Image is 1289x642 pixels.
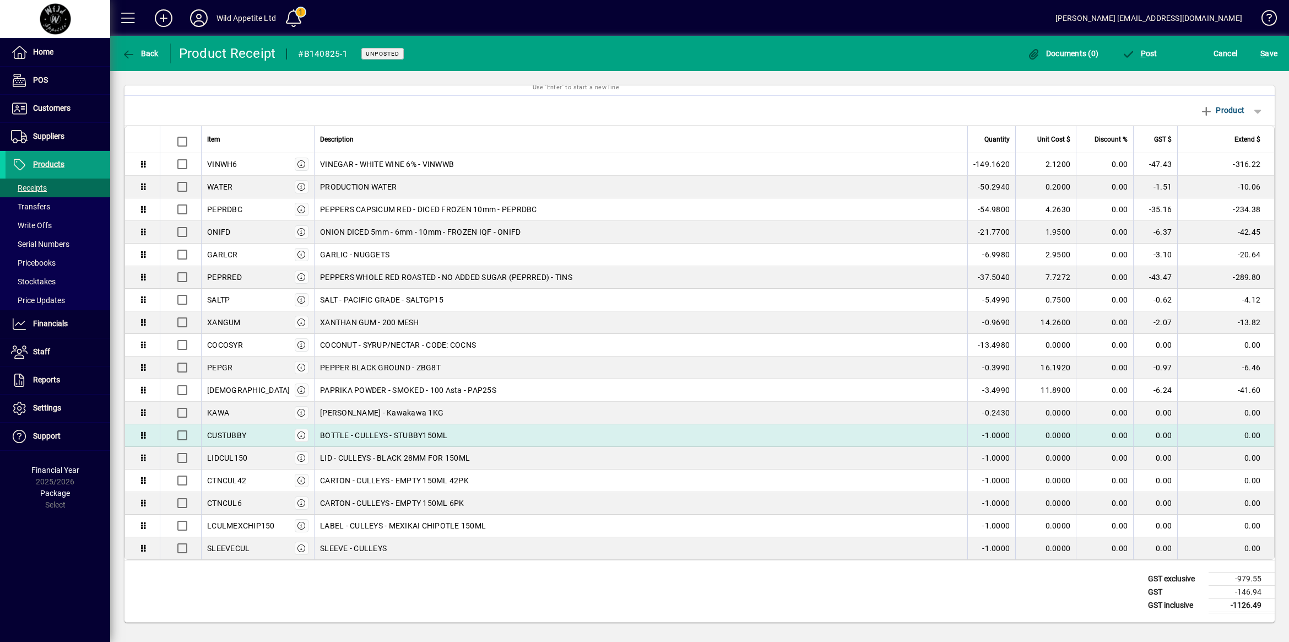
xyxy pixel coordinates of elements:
[6,366,110,394] a: Reports
[1046,159,1071,170] span: 2.1200
[1133,176,1177,198] td: -1.51
[1133,537,1177,559] td: 0.00
[314,379,967,402] td: PAPRIKA POWDER - SMOKED - 100 Asta - PAP25S
[207,181,232,192] div: WATER
[1046,339,1071,350] span: 0.0000
[1076,492,1133,515] td: 0.00
[1258,44,1280,63] button: Save
[6,338,110,366] a: Staff
[1177,176,1274,198] td: -10.06
[207,498,242,509] div: CTNCUL6
[1177,311,1274,334] td: -13.82
[6,216,110,235] a: Write Offs
[207,226,230,238] div: ONIFD
[967,266,1015,289] td: -37.5040
[314,176,967,198] td: PRODUCTION WATER
[207,385,290,396] div: [DEMOGRAPHIC_DATA]
[1253,2,1275,38] a: Knowledge Base
[6,272,110,291] a: Stocktakes
[1024,44,1101,63] button: Documents (0)
[314,402,967,424] td: [PERSON_NAME] - Kawakawa 1KG
[1211,44,1241,63] button: Cancel
[1133,198,1177,221] td: -35.16
[11,296,65,305] span: Price Updates
[1260,49,1265,58] span: S
[1214,45,1238,62] span: Cancel
[33,160,64,169] span: Products
[6,395,110,422] a: Settings
[1037,133,1070,145] span: Unit Cost $
[1142,598,1209,612] td: GST inclusive
[1133,266,1177,289] td: -43.47
[1142,572,1209,585] td: GST exclusive
[1133,334,1177,357] td: 0.00
[207,204,242,215] div: PEPRDBC
[11,221,52,230] span: Write Offs
[1076,244,1133,266] td: 0.00
[6,310,110,338] a: Financials
[1177,153,1274,176] td: -316.22
[1076,266,1133,289] td: 0.00
[207,430,246,441] div: CUSTUBBY
[119,44,161,63] button: Back
[1041,362,1070,373] span: 16.1920
[1177,221,1274,244] td: -42.45
[967,424,1015,447] td: -1.0000
[1076,515,1133,537] td: 0.00
[1209,585,1275,598] td: -146.94
[314,537,967,559] td: SLEEVE - CULLEYS
[11,240,69,249] span: Serial Numbers
[1133,153,1177,176] td: -47.43
[314,266,967,289] td: PEPPERS WHOLE RED ROASTED - NO ADDED SUGAR (PEPRRED) - TINS
[1076,379,1133,402] td: 0.00
[110,44,171,63] app-page-header-button: Back
[967,515,1015,537] td: -1.0000
[1046,226,1071,238] span: 1.9500
[1177,198,1274,221] td: -234.38
[1177,470,1274,492] td: 0.00
[1133,402,1177,424] td: 0.00
[1154,133,1172,145] span: GST $
[33,47,53,56] span: Home
[1046,407,1071,418] span: 0.0000
[984,133,1010,145] span: Quantity
[1076,402,1133,424] td: 0.00
[1177,244,1274,266] td: -20.64
[11,277,56,286] span: Stocktakes
[11,184,47,192] span: Receipts
[1046,272,1071,283] span: 7.7272
[967,537,1015,559] td: -1.0000
[207,317,241,328] div: XANGUM
[314,492,967,515] td: CARTON - CULLEYS - EMPTY 150ML 6PK
[40,489,70,498] span: Package
[33,132,64,141] span: Suppliers
[1133,311,1177,334] td: -2.07
[33,75,48,84] span: POS
[967,244,1015,266] td: -6.9980
[1141,49,1146,58] span: P
[207,452,247,463] div: LIDCUL150
[533,80,619,93] mat-hint: Use 'Enter' to start a new line
[967,311,1015,334] td: -0.9690
[1209,598,1275,612] td: -1126.49
[1133,357,1177,379] td: -0.97
[1046,204,1071,215] span: 4.2630
[320,133,354,145] span: Description
[6,123,110,150] a: Suppliers
[33,375,60,384] span: Reports
[1234,133,1260,145] span: Extend $
[1177,289,1274,311] td: -4.12
[1177,515,1274,537] td: 0.00
[1133,447,1177,470] td: 0.00
[967,492,1015,515] td: -1.0000
[1177,334,1274,357] td: 0.00
[207,475,246,486] div: CTNCUL42
[1194,100,1250,120] button: Product
[967,357,1015,379] td: -0.3990
[1133,470,1177,492] td: 0.00
[1046,498,1071,509] span: 0.0000
[1177,357,1274,379] td: -6.46
[1076,357,1133,379] td: 0.00
[967,470,1015,492] td: -1.0000
[6,67,110,94] a: POS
